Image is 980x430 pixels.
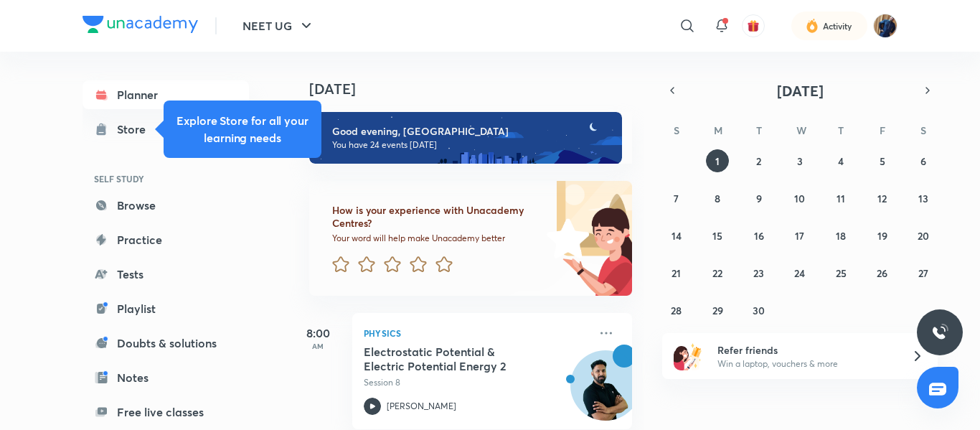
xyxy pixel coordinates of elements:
abbr: Wednesday [796,123,806,137]
p: AM [289,342,347,350]
button: September 3, 2025 [788,149,811,172]
abbr: September 16, 2025 [754,229,764,243]
abbr: September 26, 2025 [877,266,887,280]
button: September 17, 2025 [788,224,811,247]
img: avatar [747,19,760,32]
abbr: September 20, 2025 [918,229,929,243]
button: September 16, 2025 [748,224,771,247]
abbr: September 24, 2025 [794,266,805,280]
a: Tests [83,260,249,289]
abbr: September 12, 2025 [877,192,887,205]
abbr: September 7, 2025 [674,192,679,205]
button: September 28, 2025 [665,299,688,322]
button: September 13, 2025 [912,187,935,210]
abbr: September 17, 2025 [795,229,804,243]
button: September 7, 2025 [665,187,688,210]
button: September 18, 2025 [829,224,852,247]
button: September 11, 2025 [829,187,852,210]
h5: 8:00 [289,324,347,342]
button: September 25, 2025 [829,261,852,284]
button: September 22, 2025 [706,261,729,284]
h6: Good evening, [GEOGRAPHIC_DATA] [332,125,609,138]
h4: [DATE] [309,80,646,98]
button: September 30, 2025 [748,299,771,322]
p: Session 8 [364,376,589,389]
img: referral [674,342,702,370]
button: avatar [742,14,765,37]
h6: Refer friends [717,342,894,357]
p: Your word will help make Unacademy better [332,233,542,244]
button: September 15, 2025 [706,224,729,247]
button: September 9, 2025 [748,187,771,210]
abbr: Thursday [838,123,844,137]
p: Physics [364,324,589,342]
abbr: Tuesday [756,123,762,137]
button: September 20, 2025 [912,224,935,247]
a: Company Logo [83,16,198,37]
abbr: September 1, 2025 [715,154,720,168]
img: Avatar [571,358,640,427]
abbr: September 21, 2025 [672,266,681,280]
p: You have 24 events [DATE] [332,139,609,151]
abbr: September 3, 2025 [797,154,803,168]
h6: How is your experience with Unacademy Centres? [332,204,542,230]
img: evening [309,112,622,164]
abbr: September 25, 2025 [836,266,847,280]
button: September 27, 2025 [912,261,935,284]
button: September 10, 2025 [788,187,811,210]
button: September 2, 2025 [748,149,771,172]
span: [DATE] [777,81,824,101]
abbr: September 13, 2025 [918,192,928,205]
button: September 24, 2025 [788,261,811,284]
a: Notes [83,363,249,392]
abbr: September 11, 2025 [837,192,845,205]
abbr: September 2, 2025 [756,154,761,168]
div: Store [117,121,154,138]
img: ttu [931,324,948,341]
h5: Explore Store for all your learning needs [175,112,310,146]
img: feedback_image [498,181,632,296]
button: September 26, 2025 [871,261,894,284]
p: Win a laptop, vouchers & more [717,357,894,370]
button: September 23, 2025 [748,261,771,284]
a: Planner [83,80,249,109]
button: NEET UG [234,11,324,40]
abbr: September 23, 2025 [753,266,764,280]
abbr: September 22, 2025 [712,266,722,280]
abbr: September 5, 2025 [880,154,885,168]
abbr: Friday [880,123,885,137]
abbr: Saturday [920,123,926,137]
button: September 4, 2025 [829,149,852,172]
abbr: September 8, 2025 [715,192,720,205]
img: activity [806,17,819,34]
button: September 12, 2025 [871,187,894,210]
abbr: September 15, 2025 [712,229,722,243]
a: Store [83,115,249,144]
a: Playlist [83,294,249,323]
img: Company Logo [83,16,198,33]
button: September 1, 2025 [706,149,729,172]
button: September 14, 2025 [665,224,688,247]
button: September 21, 2025 [665,261,688,284]
h5: Electrostatic Potential & Electric Potential Energy 2 [364,345,542,373]
button: September 19, 2025 [871,224,894,247]
abbr: September 4, 2025 [838,154,844,168]
h6: SELF STUDY [83,167,249,191]
abbr: September 28, 2025 [671,304,682,317]
p: [PERSON_NAME] [387,400,456,413]
abbr: September 19, 2025 [877,229,887,243]
abbr: September 14, 2025 [672,229,682,243]
a: Free live classes [83,398,249,426]
abbr: Monday [714,123,722,137]
abbr: September 9, 2025 [756,192,762,205]
a: Browse [83,191,249,220]
abbr: Sunday [674,123,679,137]
button: September 8, 2025 [706,187,729,210]
img: Sudipto roy [873,14,897,38]
button: September 5, 2025 [871,149,894,172]
button: September 29, 2025 [706,299,729,322]
abbr: September 29, 2025 [712,304,723,317]
a: Practice [83,225,249,254]
abbr: September 30, 2025 [753,304,765,317]
abbr: September 18, 2025 [836,229,846,243]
